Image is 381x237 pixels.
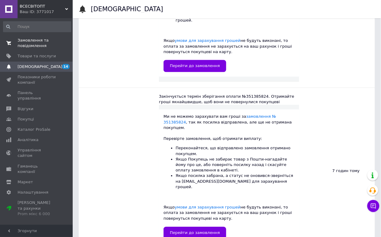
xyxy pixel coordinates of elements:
li: Якщо посилка забрана, а статус не оновився-зверніться на [EMAIL_ADDRESS][DOMAIN_NAME] для зарахув... [176,173,295,190]
div: Ваш ID: 3771017 [20,9,73,15]
span: [PERSON_NAME] та рахунки [18,200,56,217]
span: Каталог ProSale [18,127,50,132]
span: Панель управління [18,90,56,101]
h1: [DEMOGRAPHIC_DATA] [91,5,163,13]
input: Перейти до замовлення [164,60,226,72]
a: умови для зарахування грошей [175,38,240,43]
li: Якщо Покупець не забирає товар з Пошти-нагадайте йому про це, або поверніть посилку назад і скасу... [176,157,295,174]
li: Переконайтеся, що відправлено замовлення отримано покупцем. [176,146,295,157]
span: Товари та послуги [18,53,56,59]
span: Покупці [18,117,34,122]
span: Показники роботи компанії [18,74,56,85]
div: Закінчується термін зберігання оплати №351385824. Отримайте гроші якнайшвидше, щоб вони не поверн... [159,94,299,105]
span: Гаманець компанії [18,164,56,174]
span: ВСЕСВІТОПТ [20,4,65,9]
span: 14 [62,64,70,69]
span: Управління сайтом [18,147,56,158]
div: Prom мікс 6 000 [18,211,56,217]
span: Аналітика [18,137,38,143]
span: Налаштування [18,190,48,195]
a: умови для зарахування грошей [175,205,240,210]
span: Замовлення та повідомлення [18,38,56,49]
span: [DEMOGRAPHIC_DATA] [18,64,62,69]
input: Пошук [3,21,71,32]
span: Маркет [18,179,33,185]
button: Чат з покупцем [367,200,379,212]
a: замовлення № 351385824 [164,114,276,124]
span: Відгуки [18,106,33,112]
